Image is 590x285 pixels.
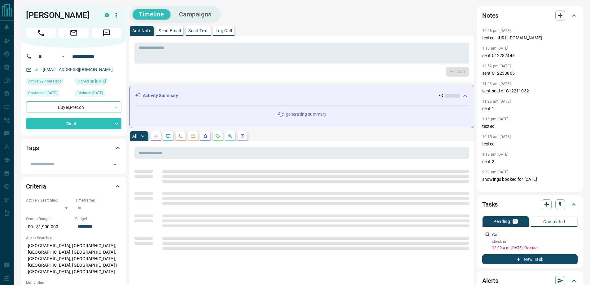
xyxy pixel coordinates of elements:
[493,219,510,224] p: Pending
[482,88,578,94] p: sent sold of C12211032
[482,152,509,157] p: 4:13 pm [DATE]
[75,90,121,98] div: Sun Jan 19 2020
[482,8,578,23] div: Notes
[159,29,181,33] p: Send Email
[26,198,72,203] p: Actively Searching:
[105,13,109,17] div: condos.ca
[59,53,67,60] button: Open
[482,135,511,139] p: 10:15 am [DATE]
[26,216,72,222] p: Search Range:
[26,143,39,153] h2: Tags
[482,158,578,165] p: sent 2
[286,111,326,118] p: generating summary
[482,188,509,192] p: 2:52 pm [DATE]
[215,134,220,139] svg: Requests
[482,11,498,20] h2: Notes
[77,90,103,96] span: Claimed [DATE]
[34,68,38,72] svg: Email Verified
[492,232,500,238] p: Call
[26,90,72,98] div: Mon Feb 26 2024
[492,239,578,244] p: check in
[135,90,469,101] div: Activity Summary
[59,28,89,38] span: Email
[26,241,121,277] p: [GEOGRAPHIC_DATA], [GEOGRAPHIC_DATA], [GEOGRAPHIC_DATA], [GEOGRAPHIC_DATA], [GEOGRAPHIC_DATA], [G...
[482,29,511,33] p: 12:08 pm [DATE]
[482,176,578,183] p: showings booked for [DATE]
[482,254,578,264] button: New Task
[482,105,578,112] p: sent 1
[228,134,233,139] svg: Opportunities
[132,134,137,138] p: All
[543,220,565,224] p: Completed
[240,134,245,139] svg: Agent Actions
[143,92,178,99] p: Activity Summary
[482,64,511,68] p: 12:52 pm [DATE]
[75,198,121,203] p: Timeframe:
[190,134,195,139] svg: Emails
[482,123,578,130] p: texted
[203,134,208,139] svg: Listing Alerts
[153,134,158,139] svg: Notes
[26,179,121,194] div: Criteria
[92,28,121,38] span: Message
[482,141,578,147] p: texted
[28,90,57,96] span: Contacted [DATE]
[75,216,121,222] p: Budget:
[482,46,509,51] p: 1:15 pm [DATE]
[482,199,498,209] h2: Tasks
[492,245,578,251] p: 12:00 a.m. [DATE] - Overdue
[132,29,151,33] p: Add Note
[26,181,46,191] h2: Criteria
[77,78,106,84] span: Signed up [DATE]
[75,78,121,87] div: Sat Oct 13 2018
[166,134,171,139] svg: Lead Browsing Activity
[482,117,509,121] p: 1:16 pm [DATE]
[216,29,232,33] p: Log Call
[26,28,56,38] span: Call
[482,170,509,174] p: 9:59 am [DATE]
[482,35,578,41] p: texted - [URL][DOMAIN_NAME]
[26,10,95,20] h1: [PERSON_NAME]
[28,78,62,84] span: Active 22 hours ago
[482,70,578,77] p: sent C12233865
[26,78,72,87] div: Mon Sep 15 2025
[26,118,121,129] div: Client
[133,9,170,20] button: Timeline
[26,235,121,241] p: Areas Searched:
[188,29,208,33] p: Send Text
[26,222,72,232] p: $0 - $1,900,000
[111,160,119,169] button: Open
[514,219,516,224] p: 1
[482,52,578,59] p: sent C12282448
[26,101,121,113] div: Buyer , Precon
[43,67,113,72] a: [EMAIL_ADDRESS][DOMAIN_NAME]
[26,140,121,155] div: Tags
[178,134,183,139] svg: Calls
[482,82,511,86] p: 11:03 am [DATE]
[173,9,218,20] button: Campaigns
[482,99,511,104] p: 11:25 am [DATE]
[482,197,578,212] div: Tasks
